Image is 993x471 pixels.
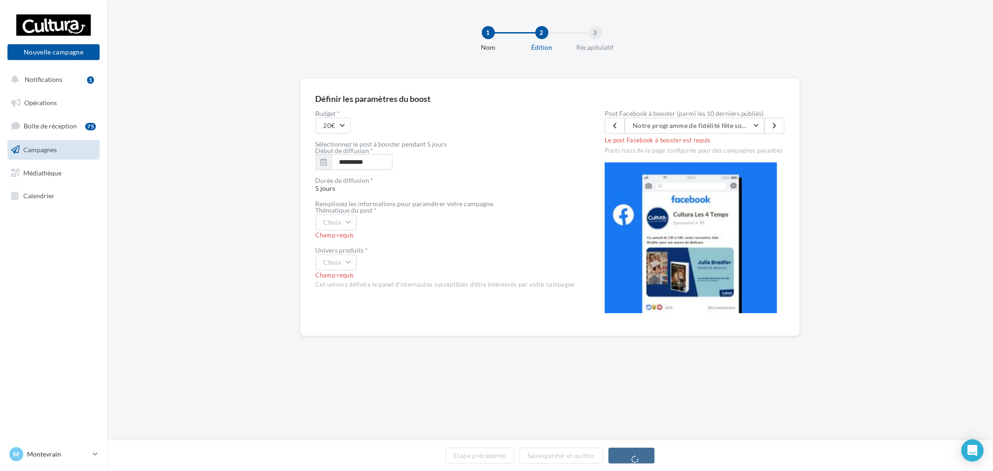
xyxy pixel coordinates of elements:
div: Récapitulatif [566,43,625,52]
a: Opérations [6,93,101,113]
p: Montevrain [27,450,89,459]
span: Notifications [25,75,62,83]
span: M [14,450,20,459]
span: Médiathèque [23,168,61,176]
button: Choix [316,255,357,270]
div: 1 [482,26,495,39]
a: M Montevrain [7,445,100,463]
div: Cet univers définira le panel d'internautes susceptibles d'être intéressés par votre campagne [316,281,575,289]
span: Calendrier [23,192,54,200]
div: Champ requis [316,271,575,280]
div: Édition [512,43,572,52]
span: Campagnes [23,146,57,154]
div: Thématique du post * [316,207,575,214]
div: Durée de diffusion * [316,177,575,184]
a: Calendrier [6,186,101,206]
div: Sélectionnez le post à booster pendant 5 jours [316,141,575,148]
span: 5 jours [316,177,575,192]
div: 1 [87,76,94,84]
span: Opérations [24,99,57,107]
label: Post Facebook à booster (parmi les 10 derniers publiés) [605,110,785,117]
button: 20€ [316,118,351,134]
div: Champ requis [316,231,575,240]
div: 3 [589,26,602,39]
button: Etape précédente [446,448,514,464]
div: Nom [459,43,518,52]
div: 2 [535,26,548,39]
button: Notre programme de fidélité fête son anniversaire 🎂 Du [DATE] au [DATE] 1 achat = 1 chance de gag... [625,118,764,134]
a: Boîte de réception75 [6,116,101,136]
div: Remplissez les informations pour paramétrer votre campagne. [316,201,575,207]
div: Posts issus de la page configurée pour des campagnes payantes [605,145,785,155]
img: operation-preview [605,162,777,313]
div: Open Intercom Messenger [961,439,984,462]
div: Le post Facebook à booster est requis [605,135,785,145]
div: 75 [85,123,96,130]
button: Sauvegarder et quitter [520,448,603,464]
button: Notifications 1 [6,70,98,89]
button: Choix [316,215,357,230]
a: Campagnes [6,140,101,160]
a: Médiathèque [6,163,101,183]
label: Budget * [316,110,575,117]
div: Définir les paramètres du boost [316,94,431,103]
div: Univers produits * [316,247,575,254]
button: Nouvelle campagne [7,44,100,60]
span: Boîte de réception [24,122,77,130]
label: Début de diffusion * [316,148,374,154]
